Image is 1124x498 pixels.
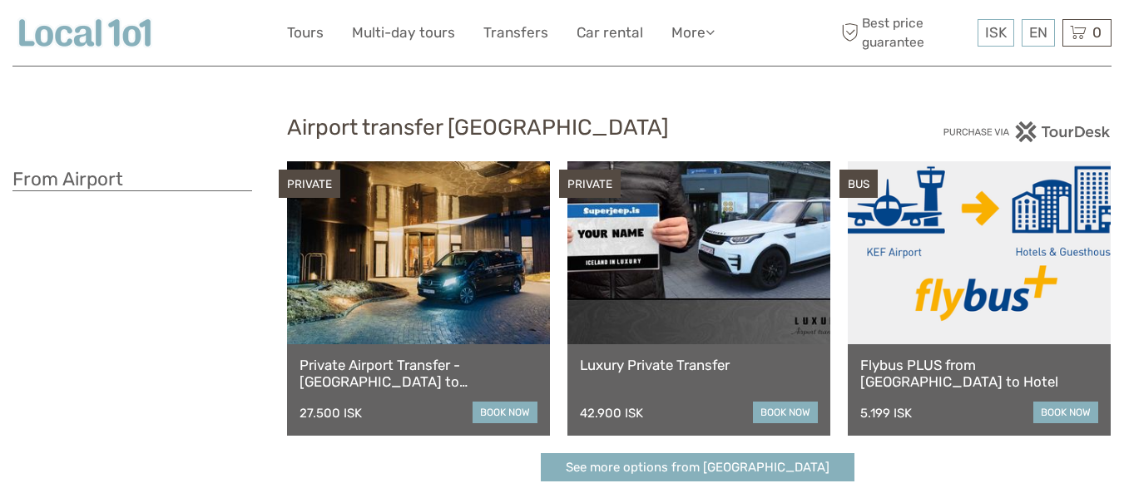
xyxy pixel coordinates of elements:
img: Local 101 [12,12,157,53]
a: Private Airport Transfer - [GEOGRAPHIC_DATA] to [GEOGRAPHIC_DATA] [300,357,537,391]
a: book now [1033,402,1098,423]
span: ISK [985,24,1007,41]
a: book now [753,402,818,423]
a: Flybus PLUS from [GEOGRAPHIC_DATA] to Hotel [860,357,1098,391]
div: PRIVATE [279,170,340,199]
div: 42.900 ISK [580,406,643,421]
a: Tours [287,21,324,45]
span: Best price guarantee [837,14,973,51]
div: EN [1022,19,1055,47]
a: Car rental [577,21,643,45]
div: BUS [839,170,878,199]
div: 27.500 ISK [300,406,362,421]
a: See more options from [GEOGRAPHIC_DATA] [541,453,854,482]
span: 0 [1090,24,1104,41]
a: Multi-day tours [352,21,455,45]
div: 5.199 ISK [860,406,912,421]
a: Luxury Private Transfer [580,357,818,373]
a: book now [473,402,537,423]
h2: Airport transfer [GEOGRAPHIC_DATA] [287,115,837,141]
a: Transfers [483,21,548,45]
a: More [671,21,715,45]
div: PRIVATE [559,170,621,199]
h3: From Airport [12,168,252,191]
img: PurchaseViaTourDesk.png [943,121,1112,142]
